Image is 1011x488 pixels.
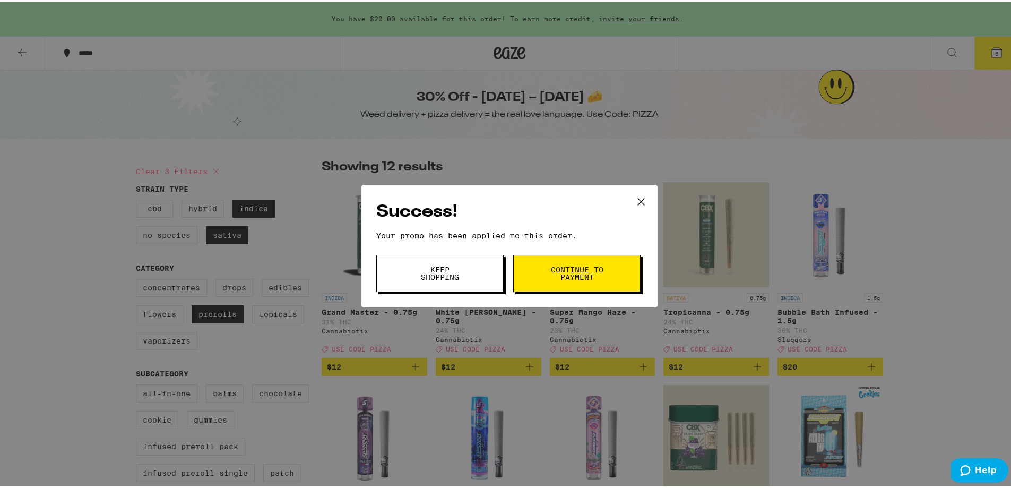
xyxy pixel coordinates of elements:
[376,229,643,238] p: Your promo has been applied to this order.
[376,198,643,222] h2: Success!
[550,264,604,279] span: Continue to payment
[376,253,504,290] button: Keep Shopping
[513,253,641,290] button: Continue to payment
[413,264,467,279] span: Keep Shopping
[951,456,1008,483] iframe: Opens a widget where you can find more information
